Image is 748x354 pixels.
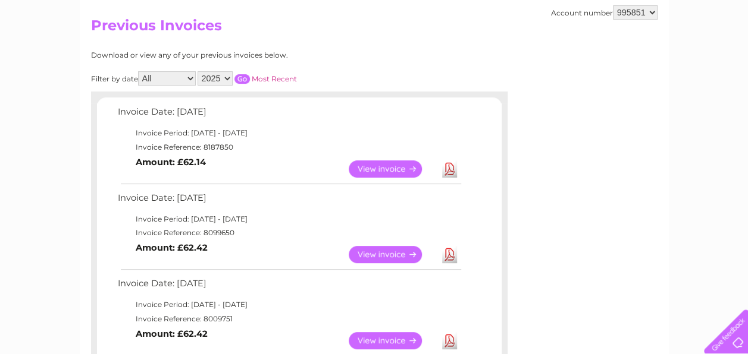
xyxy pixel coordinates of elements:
[91,71,403,86] div: Filter by date
[349,160,436,178] a: View
[442,160,457,178] a: Download
[136,242,208,253] b: Amount: £62.42
[26,31,87,67] img: logo.png
[115,226,463,240] td: Invoice Reference: 8099650
[115,212,463,226] td: Invoice Period: [DATE] - [DATE]
[115,126,463,140] td: Invoice Period: [DATE] - [DATE]
[551,5,658,20] div: Account number
[349,332,436,349] a: View
[669,50,698,59] a: Contact
[115,312,463,326] td: Invoice Reference: 8009751
[91,17,658,40] h2: Previous Invoices
[568,50,594,59] a: Energy
[136,157,206,167] b: Amount: £62.14
[136,328,208,339] b: Amount: £62.42
[115,190,463,212] td: Invoice Date: [DATE]
[115,140,463,154] td: Invoice Reference: 8187850
[93,7,656,58] div: Clear Business is a trading name of Verastar Limited (registered in [GEOGRAPHIC_DATA] No. 3667643...
[644,50,662,59] a: Blog
[602,50,637,59] a: Telecoms
[442,246,457,263] a: Download
[524,6,606,21] a: 0333 014 3131
[442,332,457,349] a: Download
[709,50,737,59] a: Log out
[349,246,436,263] a: View
[252,74,297,83] a: Most Recent
[91,51,403,59] div: Download or view any of your previous invoices below.
[539,50,561,59] a: Water
[115,298,463,312] td: Invoice Period: [DATE] - [DATE]
[115,276,463,298] td: Invoice Date: [DATE]
[115,104,463,126] td: Invoice Date: [DATE]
